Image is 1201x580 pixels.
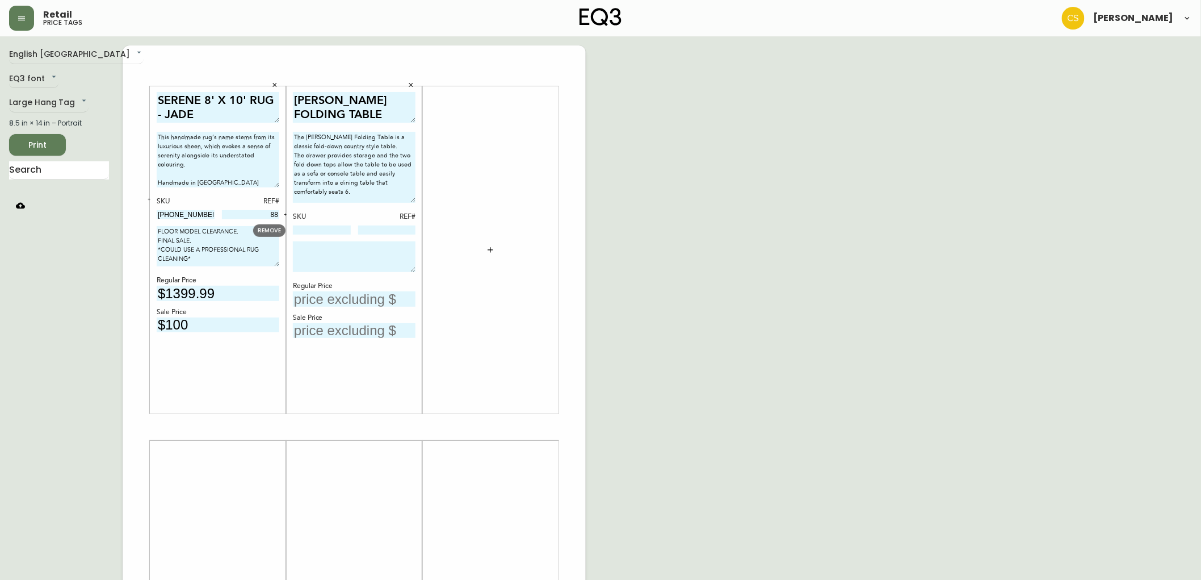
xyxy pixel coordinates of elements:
[157,226,279,266] textarea: FLOOR MODEL CLEARANCE. FINAL SALE. *COULD USE A PROFESSIONAL RUG CLEANING*
[1094,14,1174,23] span: [PERSON_NAME]
[222,197,280,207] div: REF#
[1062,7,1085,30] img: 996bfd46d64b78802a67b62ffe4c27a2
[9,134,66,156] button: Print
[43,10,72,19] span: Retail
[9,70,58,89] div: EQ3 font
[43,19,82,26] h5: price tags
[157,318,279,333] input: price excluding $
[293,323,415,339] input: price excluding $
[157,92,279,123] textarea: SERENE 8' X 10' RUG - JADE
[157,132,279,187] textarea: This handmade rug’s name stems from its luxurious sheen, which evokes a sense of serenity alongsi...
[293,281,415,291] div: Regular Price
[9,94,89,112] div: Large Hang Tag
[293,132,415,203] textarea: The [PERSON_NAME] Folding Table is a classic fold-down country style table. The drawer provides s...
[258,226,281,235] span: REMOVE
[157,307,279,318] div: Sale Price
[157,276,279,286] div: Regular Price
[9,45,144,64] div: English [GEOGRAPHIC_DATA]
[293,313,415,323] div: Sale Price
[9,161,109,180] input: Search
[18,138,57,152] span: Print
[293,92,415,123] textarea: [PERSON_NAME] FOLDING TABLE
[579,8,622,26] img: logo
[9,118,109,128] div: 8.5 in × 14 in – Portrait
[293,291,415,307] input: price excluding $
[293,212,351,222] div: SKU
[157,286,279,301] input: price excluding $
[358,212,416,222] div: REF#
[157,197,215,207] div: SKU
